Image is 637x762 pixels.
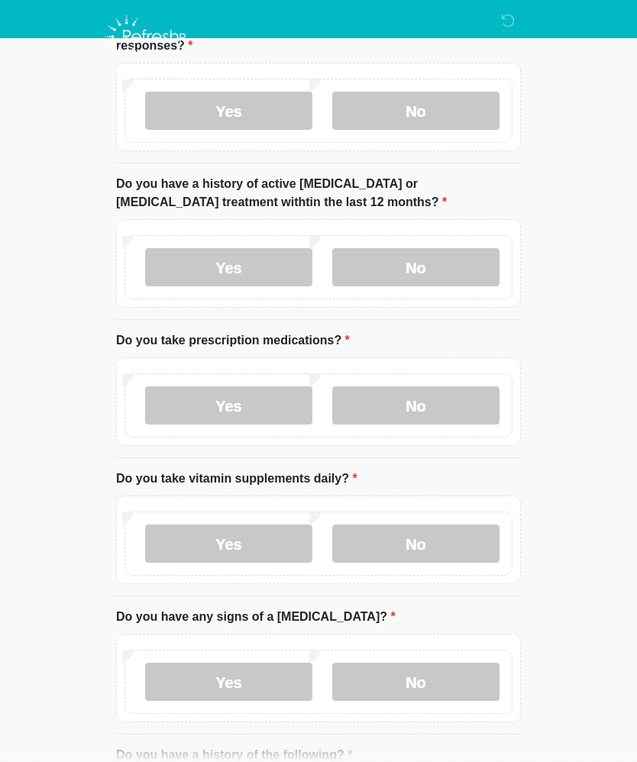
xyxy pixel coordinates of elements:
label: Do you have any signs of a [MEDICAL_DATA]? [116,608,396,626]
img: Refresh RX Logo [101,11,193,62]
label: Yes [145,248,312,286]
label: No [332,248,500,286]
label: Do you take prescription medications? [116,331,350,350]
label: Yes [145,663,312,701]
label: Do you have a history of active [MEDICAL_DATA] or [MEDICAL_DATA] treatment withtin the last 12 mo... [116,175,521,211]
label: No [332,525,500,563]
label: Do you take vitamin supplements daily? [116,470,357,488]
label: Yes [145,525,312,563]
label: Yes [145,92,312,130]
label: Yes [145,386,312,425]
label: No [332,92,500,130]
label: No [332,663,500,701]
label: No [332,386,500,425]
